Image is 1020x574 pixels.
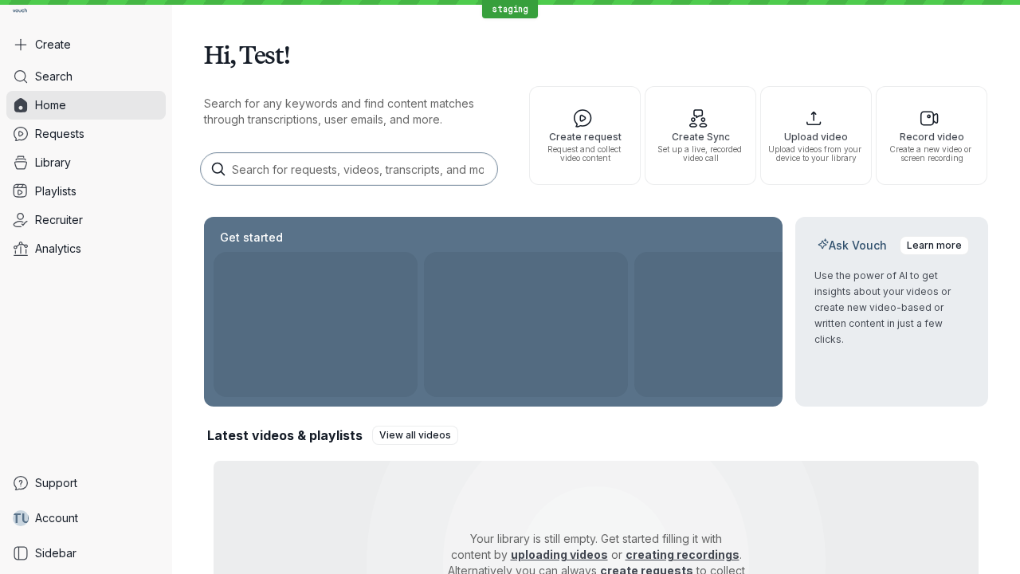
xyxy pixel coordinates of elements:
[204,32,988,77] h1: Hi, Test!
[12,510,22,526] span: T
[6,504,166,533] a: TUAccount
[35,155,71,171] span: Library
[6,6,33,18] a: Go to homepage
[207,427,363,444] h2: Latest videos & playlists
[201,153,497,185] input: Search for requests, videos, transcripts, and more...
[652,132,749,142] span: Create Sync
[35,241,81,257] span: Analytics
[35,126,84,142] span: Requests
[876,86,987,185] button: Record videoCreate a new video or screen recording
[900,236,969,255] a: Learn more
[529,86,641,185] button: Create requestRequest and collect video content
[652,145,749,163] span: Set up a live, recorded video call
[35,183,76,199] span: Playlists
[22,510,30,526] span: U
[35,545,76,561] span: Sidebar
[372,426,458,445] a: View all videos
[6,120,166,148] a: Requests
[6,148,166,177] a: Library
[217,230,286,246] h2: Get started
[35,475,77,491] span: Support
[645,86,756,185] button: Create SyncSet up a live, recorded video call
[767,132,865,142] span: Upload video
[6,234,166,263] a: Analytics
[6,206,166,234] a: Recruiter
[814,268,969,348] p: Use the power of AI to get insights about your videos or create new video-based or written conten...
[883,132,980,142] span: Record video
[379,427,451,443] span: View all videos
[626,548,739,561] a: creating recordings
[814,238,890,254] h2: Ask Vouch
[6,30,166,59] button: Create
[35,212,83,228] span: Recruiter
[760,86,872,185] button: Upload videoUpload videos from your device to your library
[511,548,608,561] a: uploading videos
[6,539,166,568] a: Sidebar
[907,238,962,254] span: Learn more
[536,145,634,163] span: Request and collect video content
[35,37,71,53] span: Create
[883,145,980,163] span: Create a new video or screen recording
[536,132,634,142] span: Create request
[6,469,166,497] a: Support
[6,177,166,206] a: Playlists
[35,69,73,85] span: Search
[6,62,166,91] a: Search
[6,91,166,120] a: Home
[767,145,865,163] span: Upload videos from your device to your library
[204,96,500,128] p: Search for any keywords and find content matches through transcriptions, user emails, and more.
[35,97,66,113] span: Home
[35,510,78,526] span: Account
